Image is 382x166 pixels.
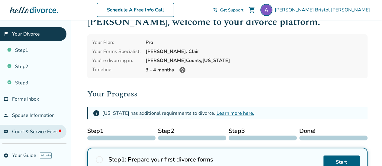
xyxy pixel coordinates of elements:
span: Step 2 [158,127,226,136]
div: Pro [146,39,363,46]
span: flag_2 [4,32,8,36]
div: [PERSON_NAME] County, [US_STATE] [146,57,363,64]
span: universal_currency_alt [4,129,8,134]
span: Step 3 [229,127,297,136]
span: info [93,110,100,117]
h1: [PERSON_NAME] , welcome to your divorce platform. [87,15,368,30]
span: Get Support [220,7,243,13]
span: phone_in_talk [213,8,218,12]
span: Step 1 [87,127,156,136]
div: Your Plan: [92,39,141,46]
div: 3 - 4 months [146,66,363,74]
a: Learn more here. [217,110,254,117]
a: Schedule A Free Info Call [97,3,174,17]
a: phone_in_talkGet Support [213,7,243,13]
h2: Prepare your first divorce forms [108,155,319,164]
span: explore [4,153,8,158]
span: Forms Inbox [12,96,39,102]
span: inbox [4,97,8,102]
img: Amy Bristol [260,4,272,16]
span: people [4,113,8,118]
span: shopping_cart [248,6,255,14]
iframe: Chat Widget [247,10,382,166]
strong: Step 1 : [108,155,126,164]
div: You're divorcing in: [92,57,141,64]
span: Court & Service Fees [12,128,61,135]
div: [US_STATE] has additional requirements to divorce. [102,110,254,117]
div: Your Forms Specialist: [92,48,141,55]
div: Timeline: [92,66,141,74]
div: [PERSON_NAME]. Clair [146,48,363,55]
span: [PERSON_NAME] Bristol [PERSON_NAME] [275,7,372,13]
span: AI beta [40,152,52,158]
span: radio_button_unchecked [95,155,104,164]
h2: Your Progress [87,88,368,100]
